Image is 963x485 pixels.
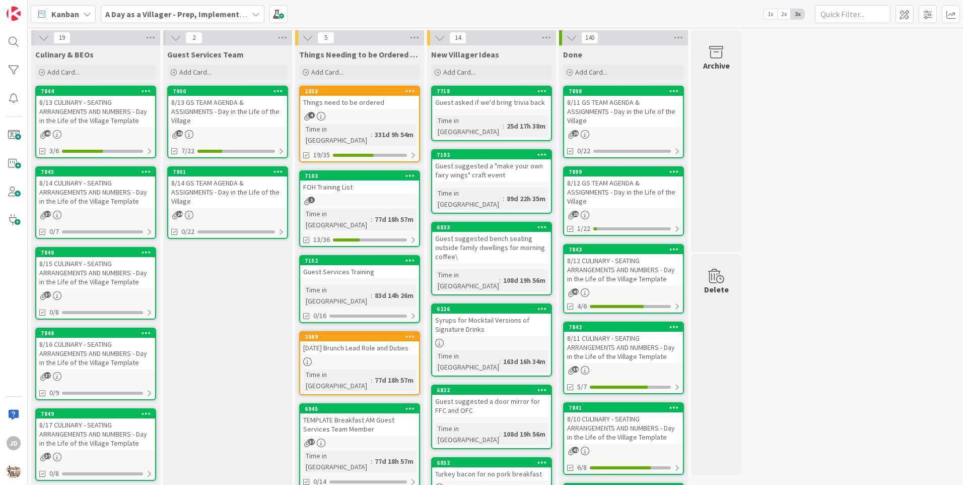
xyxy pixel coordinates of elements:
[564,167,683,208] div: 78998/12 GS TEAM AGENDA & ASSIGNMENTS - Day in the Life of the Village
[303,208,371,230] div: Time in [GEOGRAPHIC_DATA]
[44,372,51,379] span: 37
[371,375,372,386] span: :
[168,167,287,176] div: 7901
[372,290,416,301] div: 83d 14h 26m
[501,275,548,286] div: 108d 19h 56m
[564,87,683,127] div: 78988/11 GS TEAM AGENDA & ASSIGNMENTS - Day in the Life of the Village
[432,386,551,417] div: 6832Guest suggested a door mirror for FFC and OFC
[777,9,791,19] span: 2x
[36,329,155,338] div: 7848
[44,291,51,298] span: 37
[313,150,330,160] span: 19/35
[577,146,590,156] span: 0/22
[36,87,155,127] div: 78448/13 CULINARY - SEATING ARRANGEMENTS AND NUMBERS - Day in the Life of the Village Template
[432,458,551,467] div: 6052
[432,314,551,336] div: Syrups for Mocktail Versions of Signature Drinks
[303,284,371,307] div: Time in [GEOGRAPHIC_DATA]
[105,9,285,19] b: A Day as a Villager - Prep, Implement and Execute
[564,332,683,363] div: 8/11 CULINARY - SEATING ARRANGEMENTS AND NUMBERS - Day in the Life of the Village Template
[431,49,499,59] span: New Villager Ideas
[7,7,21,21] img: Visit kanbanzone.com
[435,423,499,445] div: Time in [GEOGRAPHIC_DATA]
[437,151,551,158] div: 7102
[569,404,683,411] div: 7841
[577,462,587,473] span: 6/8
[35,166,156,239] a: 78458/14 CULINARY - SEATING ARRANGEMENTS AND NUMBERS - Day in the Life of the Village Template0/7
[44,130,51,137] span: 40
[300,265,419,278] div: Guest Services Training
[300,256,419,278] div: 7152Guest Services Training
[308,112,315,118] span: 4
[503,120,504,132] span: :
[305,88,419,95] div: 2858
[432,223,551,232] div: 6833
[435,115,503,137] div: Time in [GEOGRAPHIC_DATA]
[503,193,504,204] span: :
[499,275,501,286] span: :
[432,223,551,263] div: 6833Guest suggested bench seating outside family dwellings for morning coffee\
[563,49,582,59] span: Done
[432,87,551,96] div: 7718
[36,248,155,257] div: 7846
[36,338,155,369] div: 8/16 CULINARY - SEATING ARRANGEMENTS AND NUMBERS - Day in the Life of the Village Template
[167,166,288,239] a: 79018/14 GS TEAM AGENDA & ASSIGNMENTS - Day in the Life of the Village0/22
[173,168,287,175] div: 7901
[564,245,683,254] div: 7843
[564,245,683,285] div: 78438/12 CULINARY - SEATING ARRANGEMENTS AND NUMBERS - Day in the Life of the Village Template
[35,247,156,320] a: 78468/15 CULINARY - SEATING ARRANGEMENTS AND NUMBERS - Day in the Life of the Village Template0/8
[41,410,155,417] div: 7849
[564,176,683,208] div: 8/12 GS TEAM AGENDA & ASSIGNMENTS - Day in the Life of the Village
[564,87,683,96] div: 7898
[7,436,21,450] div: JD
[36,248,155,288] div: 78468/15 CULINARY - SEATING ARRANGEMENTS AND NUMBERS - Day in the Life of the Village Template
[303,450,371,472] div: Time in [GEOGRAPHIC_DATA]
[300,87,419,109] div: 2858Things need to be ordered
[300,87,419,96] div: 2858
[564,403,683,412] div: 7841
[173,88,287,95] div: 7900
[499,356,501,367] span: :
[431,86,552,141] a: 7718Guest asked if we'd bring trivia backTime in [GEOGRAPHIC_DATA]:25d 17h 38m
[569,246,683,253] div: 7843
[49,388,59,398] span: 0/9
[563,402,684,475] a: 78418/10 CULINARY - SEATING ARRANGEMENTS AND NUMBERS - Day in the Life of the Village Template6/8
[300,404,419,436] div: 6945TEMPLATE Breakfast AM Guest Services Team Member
[501,356,548,367] div: 163d 16h 34m
[577,223,590,234] span: 1/22
[435,188,503,210] div: Time in [GEOGRAPHIC_DATA]
[300,171,419,194] div: 7103FOH Training List
[449,32,466,44] span: 14
[299,86,420,162] a: 2858Things need to be orderedTime in [GEOGRAPHIC_DATA]:331d 9h 54m19/35
[168,87,287,96] div: 7900
[764,9,777,19] span: 1x
[300,341,419,354] div: [DATE] Brunch Lead Role and Duties
[36,409,155,418] div: 7849
[432,96,551,109] div: Guest asked if we'd bring trivia back
[168,167,287,208] div: 79018/14 GS TEAM AGENDA & ASSIGNMENTS - Day in the Life of the Village
[437,387,551,394] div: 6832
[36,257,155,288] div: 8/15 CULINARY - SEATING ARRANGEMENTS AND NUMBERS - Day in the Life of the Village Template
[564,403,683,444] div: 78418/10 CULINARY - SEATING ARRANGEMENTS AND NUMBERS - Day in the Life of the Village Template
[36,329,155,369] div: 78488/16 CULINARY - SEATING ARRANGEMENTS AND NUMBERS - Day in the Life of the Village Template
[305,257,419,264] div: 7152
[432,232,551,263] div: Guest suggested bench seating outside family dwellings for morning coffee\
[432,150,551,159] div: 7102
[432,305,551,336] div: 6226Syrups for Mocktail Versions of Signature Drinks
[41,88,155,95] div: 7844
[36,87,155,96] div: 7844
[791,9,804,19] span: 3x
[313,311,326,321] span: 0/16
[179,68,212,77] span: Add Card...
[7,464,21,478] img: avatar
[432,305,551,314] div: 6226
[36,176,155,208] div: 8/14 CULINARY - SEATING ARRANGEMENTS AND NUMBERS - Day in the Life of the Village Template
[44,211,51,217] span: 37
[36,409,155,450] div: 78498/17 CULINARY - SEATING ARRANGEMENTS AND NUMBERS - Day in the Life of the Village Template
[504,193,548,204] div: 89d 22h 35m
[36,418,155,450] div: 8/17 CULINARY - SEATING ARRANGEMENTS AND NUMBERS - Day in the Life of the Village Template
[703,59,730,72] div: Archive
[168,96,287,127] div: 8/13 GS TEAM AGENDA & ASSIGNMENTS - Day in the Life of the Village
[435,350,499,373] div: Time in [GEOGRAPHIC_DATA]
[372,375,416,386] div: 77d 18h 57m
[443,68,475,77] span: Add Card...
